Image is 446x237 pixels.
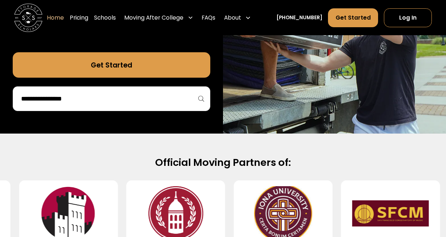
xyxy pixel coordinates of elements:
[121,8,196,27] div: Moving After College
[224,13,241,22] div: About
[384,8,432,27] a: Log In
[94,8,116,27] a: Schools
[202,8,215,27] a: FAQs
[70,8,88,27] a: Pricing
[328,8,378,27] a: Get Started
[47,8,64,27] a: Home
[276,14,323,21] a: [PHONE_NUMBER]
[221,8,254,27] div: About
[13,52,211,78] a: Get Started
[124,13,183,22] div: Moving After College
[14,4,42,32] a: home
[22,156,423,169] h2: Official Moving Partners of:
[14,4,42,32] img: Storage Scholars main logo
